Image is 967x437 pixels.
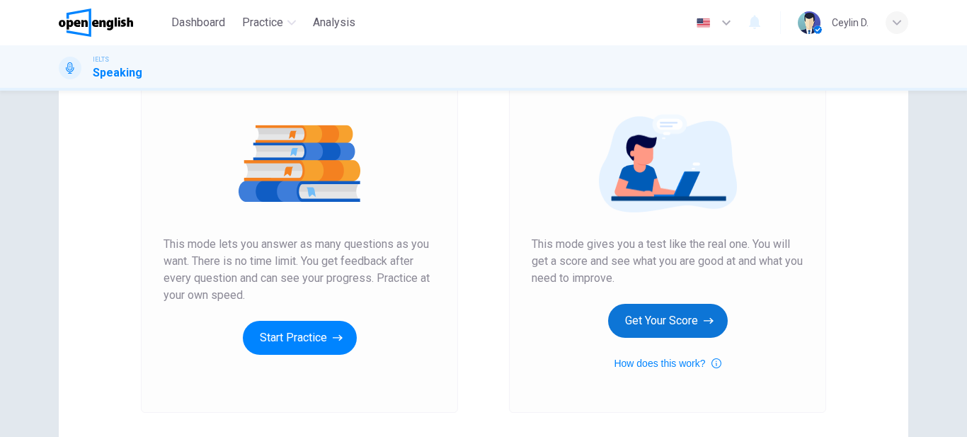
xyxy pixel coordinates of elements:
button: How does this work? [614,355,721,372]
span: Analysis [313,14,355,31]
span: Dashboard [171,14,225,31]
button: Analysis [307,10,361,35]
button: Dashboard [166,10,231,35]
img: en [694,18,712,28]
button: Get Your Score [608,304,728,338]
button: Practice [236,10,302,35]
span: This mode lets you answer as many questions as you want. There is no time limit. You get feedback... [164,236,435,304]
img: OpenEnglish logo [59,8,133,37]
a: OpenEnglish logo [59,8,166,37]
span: IELTS [93,55,109,64]
span: This mode gives you a test like the real one. You will get a score and see what you are good at a... [532,236,803,287]
img: Profile picture [798,11,820,34]
div: Ceylin D. [832,14,869,31]
h1: Speaking [93,64,142,81]
span: Practice [242,14,283,31]
button: Start Practice [243,321,357,355]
